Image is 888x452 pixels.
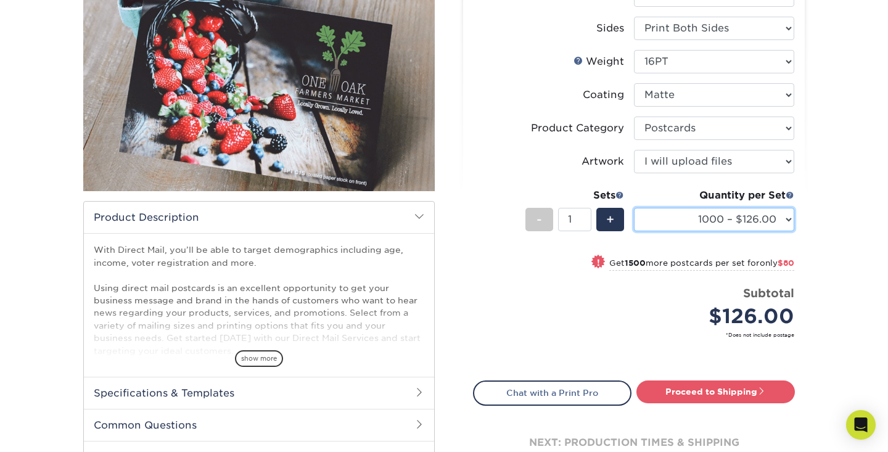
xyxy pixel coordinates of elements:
[606,210,614,229] span: +
[609,258,794,271] small: Get more postcards per set for
[760,258,794,268] span: only
[84,377,434,409] h2: Specifications & Templates
[596,21,624,36] div: Sides
[778,258,794,268] span: $80
[473,380,631,405] a: Chat with a Print Pro
[743,286,794,300] strong: Subtotal
[846,410,876,440] div: Open Intercom Messenger
[483,331,794,339] small: *Does not include postage
[235,350,283,367] span: show more
[625,258,646,268] strong: 1500
[636,380,795,403] a: Proceed to Shipping
[583,88,624,102] div: Coating
[643,302,794,331] div: $126.00
[84,202,434,233] h2: Product Description
[536,210,542,229] span: -
[582,154,624,169] div: Artwork
[525,188,624,203] div: Sets
[573,54,624,69] div: Weight
[84,409,434,441] h2: Common Questions
[94,244,424,357] p: With Direct Mail, you’ll be able to target demographics including age, income, voter registration...
[634,188,794,203] div: Quantity per Set
[597,256,600,269] span: !
[531,121,624,136] div: Product Category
